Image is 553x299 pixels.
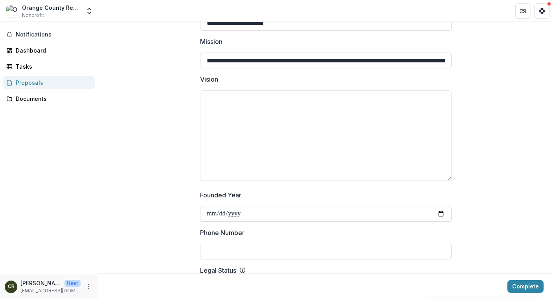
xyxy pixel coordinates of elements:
[8,284,15,289] div: Cathy Rich
[16,46,88,55] div: Dashboard
[22,12,44,19] span: Nonprofit
[3,92,95,105] a: Documents
[200,266,236,275] p: Legal Status
[6,5,19,17] img: Orange County Rescue Mission, Inc.
[3,44,95,57] a: Dashboard
[20,279,61,287] p: [PERSON_NAME]
[507,280,544,293] button: Complete
[16,78,88,87] div: Proposals
[515,3,531,19] button: Partners
[3,60,95,73] a: Tasks
[3,28,95,41] button: Notifications
[16,95,88,103] div: Documents
[16,62,88,71] div: Tasks
[16,31,92,38] span: Notifications
[84,282,93,292] button: More
[200,190,241,200] p: Founded Year
[20,287,81,294] p: [EMAIL_ADDRESS][DOMAIN_NAME]
[200,228,244,237] p: Phone Number
[84,3,95,19] button: Open entity switcher
[200,37,222,46] p: Mission
[200,75,218,84] p: Vision
[22,4,81,12] div: Orange County Rescue Mission, Inc.
[64,280,81,287] p: User
[3,76,95,89] a: Proposals
[534,3,550,19] button: Get Help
